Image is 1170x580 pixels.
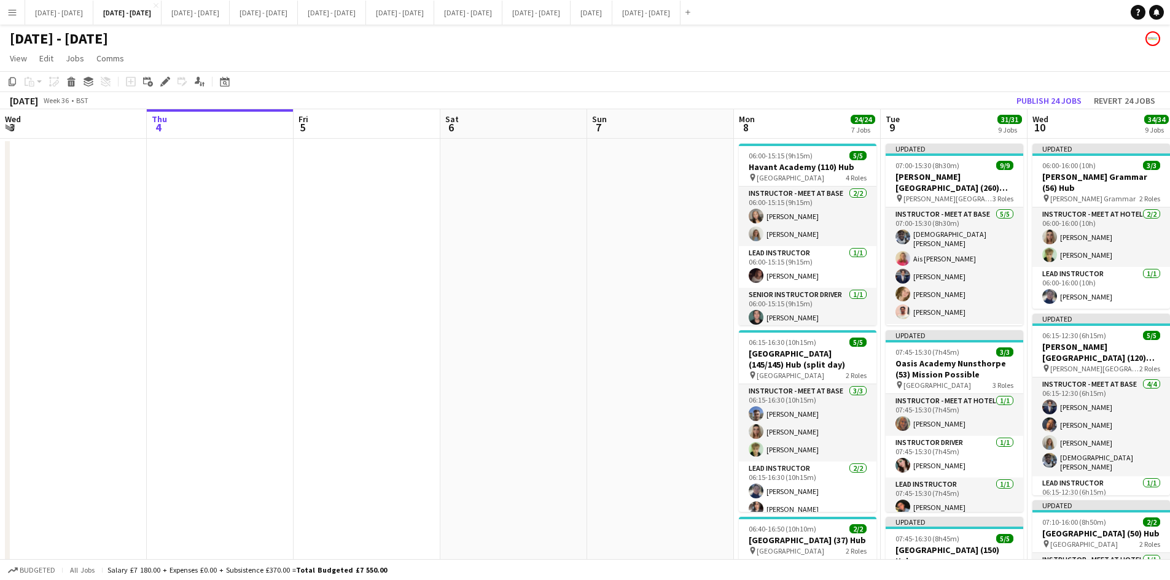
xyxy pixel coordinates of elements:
span: 07:45-15:30 (7h45m) [895,347,959,357]
button: [DATE] - [DATE] [366,1,434,25]
button: [DATE] [571,1,612,25]
h3: [PERSON_NAME][GEOGRAPHIC_DATA] (120) Time Attack (H/D AM) [1032,341,1170,363]
span: 5/5 [1143,331,1160,340]
button: [DATE] - [DATE] [434,1,502,25]
app-card-role: Lead Instructor1/106:00-16:00 (10h)[PERSON_NAME] [1032,267,1170,309]
h3: [GEOGRAPHIC_DATA] (37) Hub [739,535,876,546]
span: 8 [737,120,755,134]
app-card-role: Instructor - Meet at Hotel2/206:00-16:00 (10h)[PERSON_NAME][PERSON_NAME] [1032,207,1170,267]
h3: [PERSON_NAME][GEOGRAPHIC_DATA] (260) Hub [886,171,1023,193]
a: Edit [34,50,58,66]
span: Fri [298,114,308,125]
span: 24/24 [851,115,875,124]
button: [DATE] - [DATE] [162,1,230,25]
span: 5 [297,120,308,134]
span: 2 Roles [1139,194,1160,203]
h1: [DATE] - [DATE] [10,29,108,48]
app-job-card: Updated07:00-15:30 (8h30m)9/9[PERSON_NAME][GEOGRAPHIC_DATA] (260) Hub [PERSON_NAME][GEOGRAPHIC_DA... [886,144,1023,325]
span: 9 [884,120,900,134]
app-job-card: Updated07:45-15:30 (7h45m)3/3Oasis Academy Nunsthorpe (53) Mission Possible [GEOGRAPHIC_DATA]3 Ro... [886,330,1023,512]
button: [DATE] - [DATE] [612,1,681,25]
h3: [PERSON_NAME] Grammar (56) Hub [1032,171,1170,193]
span: Thu [152,114,167,125]
span: 5/5 [996,534,1013,543]
span: 3 [3,120,21,134]
span: 5/5 [849,151,867,160]
h3: [GEOGRAPHIC_DATA] (145/145) Hub (split day) [739,348,876,370]
app-card-role: Lead Instructor2/206:15-16:30 (10h15m)[PERSON_NAME][PERSON_NAME] [739,462,876,521]
button: Revert 24 jobs [1089,93,1160,109]
button: [DATE] - [DATE] [25,1,93,25]
span: 2/2 [849,524,867,533]
span: 4 Roles [846,173,867,182]
div: Updated [1032,500,1170,510]
span: All jobs [68,565,97,574]
button: Publish 24 jobs [1012,93,1086,109]
span: 34/34 [1144,115,1169,124]
span: Edit [39,53,53,64]
div: Updated [1032,314,1170,323]
a: Jobs [61,50,89,66]
span: 3/3 [996,347,1013,357]
button: [DATE] - [DATE] [298,1,366,25]
app-job-card: Updated06:00-16:00 (10h)3/3[PERSON_NAME] Grammar (56) Hub [PERSON_NAME] Grammar2 RolesInstructor ... [1032,144,1170,309]
span: 4 [150,120,167,134]
span: Sun [592,114,607,125]
span: [PERSON_NAME] Grammar [1050,194,1136,203]
div: 7 Jobs [851,125,875,134]
app-card-role: Instructor - Meet at Hotel1/107:45-15:30 (7h45m)[PERSON_NAME] [886,394,1023,436]
span: 2 Roles [846,371,867,380]
span: Sat [445,114,459,125]
div: Updated [1032,144,1170,153]
div: Updated [886,144,1023,153]
app-card-role: Instructor - Meet at Base3/306:15-16:30 (10h15m)[PERSON_NAME][PERSON_NAME][PERSON_NAME] [739,384,876,462]
app-card-role: Instructor - Meet at Base5/507:00-15:30 (8h30m)[DEMOGRAPHIC_DATA][PERSON_NAME]Ais [PERSON_NAME][P... [886,207,1023,324]
h3: [GEOGRAPHIC_DATA] (50) Hub [1032,528,1170,539]
span: Wed [1032,114,1048,125]
button: [DATE] - [DATE] [230,1,298,25]
span: 3 Roles [993,381,1013,390]
span: 07:45-16:30 (8h45m) [895,534,959,543]
span: [GEOGRAPHIC_DATA] [1050,539,1118,549]
app-user-avatar: Programmes & Operations [1145,31,1160,46]
span: 06:00-15:15 (9h15m) [749,151,813,160]
span: Jobs [66,53,84,64]
a: View [5,50,32,66]
div: BST [76,96,88,105]
span: 9/9 [996,161,1013,170]
span: Week 36 [41,96,71,105]
span: 07:00-15:30 (8h30m) [895,161,959,170]
app-card-role: Lead Instructor1/107:45-15:30 (7h45m)[PERSON_NAME] [886,478,1023,519]
div: Updated [886,330,1023,340]
span: 06:00-16:00 (10h) [1042,161,1096,170]
span: 2/2 [1143,517,1160,527]
div: Salary £7 180.00 + Expenses £0.00 + Subsistence £370.00 = [107,565,387,574]
app-job-card: 06:00-15:15 (9h15m)5/5Havant Academy (110) Hub [GEOGRAPHIC_DATA]4 RolesInstructor - Meet at Base2... [739,144,876,325]
app-card-role: Instructor Driver1/107:45-15:30 (7h45m)[PERSON_NAME] [886,436,1023,478]
span: 3 Roles [993,194,1013,203]
span: 10 [1031,120,1048,134]
span: Tue [886,114,900,125]
span: [GEOGRAPHIC_DATA] [757,173,824,182]
span: 06:40-16:50 (10h10m) [749,524,816,533]
span: Mon [739,114,755,125]
span: [GEOGRAPHIC_DATA] [757,371,824,380]
span: 7 [590,120,607,134]
app-job-card: Updated06:15-12:30 (6h15m)5/5[PERSON_NAME][GEOGRAPHIC_DATA] (120) Time Attack (H/D AM) [PERSON_NA... [1032,314,1170,495]
div: 9 Jobs [998,125,1021,134]
span: 2 Roles [846,546,867,555]
div: 9 Jobs [1145,125,1168,134]
span: [PERSON_NAME][GEOGRAPHIC_DATA] [1050,364,1139,373]
app-job-card: 06:15-16:30 (10h15m)5/5[GEOGRAPHIC_DATA] (145/145) Hub (split day) [GEOGRAPHIC_DATA]2 RolesInstru... [739,330,876,512]
h3: [GEOGRAPHIC_DATA] (150) Hub [886,544,1023,566]
div: Updated [886,517,1023,527]
button: [DATE] - [DATE] [93,1,162,25]
button: [DATE] - [DATE] [502,1,571,25]
span: 31/31 [997,115,1022,124]
span: [GEOGRAPHIC_DATA] [903,381,971,390]
span: Total Budgeted £7 550.00 [296,565,387,574]
span: Comms [96,53,124,64]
